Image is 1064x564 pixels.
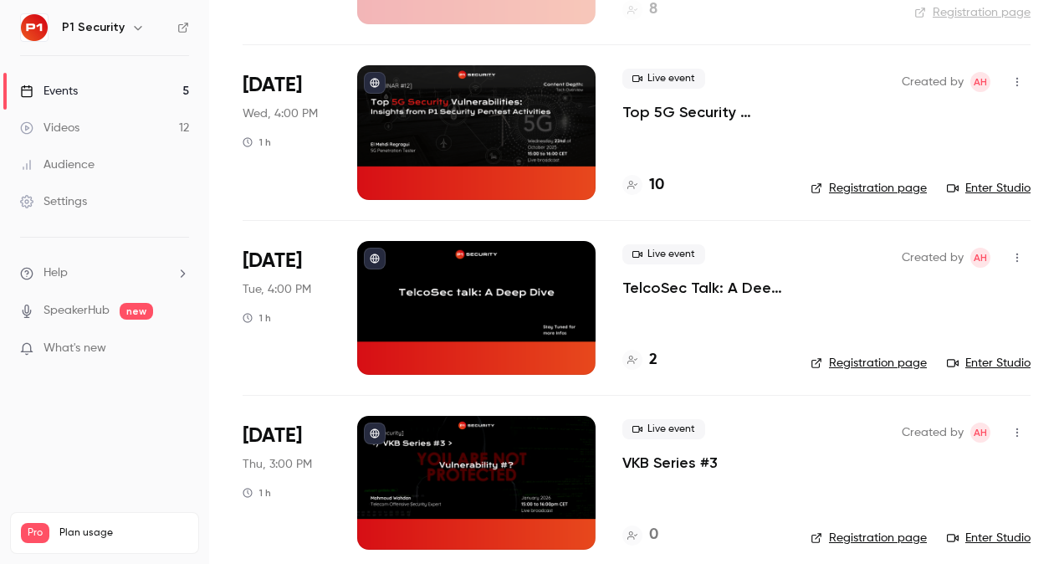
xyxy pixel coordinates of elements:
[20,193,87,210] div: Settings
[43,340,106,357] span: What's new
[622,102,784,122] a: Top 5G Security Vulnerabilities: Insights from P1 Security Pentest Activities
[811,355,927,372] a: Registration page
[970,248,990,268] span: Amine Hayad
[649,174,664,197] h4: 10
[622,524,658,546] a: 0
[243,281,311,298] span: Tue, 4:00 PM
[622,244,705,264] span: Live event
[243,105,318,122] span: Wed, 4:00 PM
[811,530,927,546] a: Registration page
[622,419,705,439] span: Live event
[947,355,1031,372] a: Enter Studio
[59,526,188,540] span: Plan usage
[811,180,927,197] a: Registration page
[622,349,657,372] a: 2
[914,4,1031,21] a: Registration page
[243,416,330,550] div: Jan 15 Thu, 3:00 PM (Europe/Paris)
[62,19,125,36] h6: P1 Security
[243,65,330,199] div: Oct 22 Wed, 4:00 PM (Europe/Paris)
[902,72,964,92] span: Created by
[622,174,664,197] a: 10
[243,72,302,99] span: [DATE]
[43,264,68,282] span: Help
[169,341,189,356] iframe: Noticeable Trigger
[243,423,302,449] span: [DATE]
[902,248,964,268] span: Created by
[947,180,1031,197] a: Enter Studio
[21,14,48,41] img: P1 Security
[120,303,153,320] span: new
[622,278,784,298] a: TelcoSec Talk: A Deep Dive
[243,241,330,375] div: Nov 11 Tue, 4:00 PM (Europe/Paris)
[622,69,705,89] span: Live event
[902,423,964,443] span: Created by
[649,349,657,372] h4: 2
[20,156,95,173] div: Audience
[21,523,49,543] span: Pro
[947,530,1031,546] a: Enter Studio
[243,311,271,325] div: 1 h
[243,248,302,274] span: [DATE]
[974,72,987,92] span: AH
[970,72,990,92] span: Amine Hayad
[622,453,718,473] a: VKB Series #3
[243,136,271,149] div: 1 h
[649,524,658,546] h4: 0
[20,264,189,282] li: help-dropdown-opener
[970,423,990,443] span: Amine Hayad
[43,302,110,320] a: SpeakerHub
[974,248,987,268] span: AH
[974,423,987,443] span: AH
[20,120,79,136] div: Videos
[20,83,78,100] div: Events
[243,486,271,500] div: 1 h
[243,456,312,473] span: Thu, 3:00 PM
